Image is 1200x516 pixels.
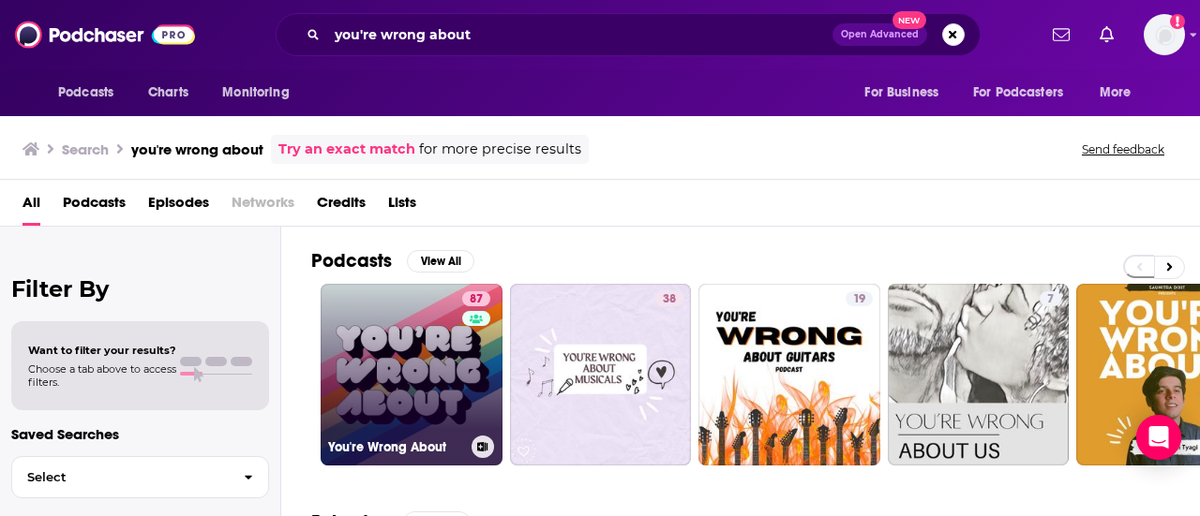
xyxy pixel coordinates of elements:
[12,471,229,483] span: Select
[328,439,464,455] h3: You're Wrong About
[1045,19,1077,51] a: Show notifications dropdown
[45,75,138,111] button: open menu
[388,187,416,226] a: Lists
[470,290,483,309] span: 87
[317,187,366,226] a: Credits
[1076,141,1170,157] button: Send feedback
[327,20,832,50] input: Search podcasts, credits, & more...
[1144,14,1185,55] span: Logged in as hconnor
[1136,415,1181,460] div: Open Intercom Messenger
[892,11,926,29] span: New
[1144,14,1185,55] button: Show profile menu
[655,291,683,306] a: 38
[864,80,938,106] span: For Business
[22,187,40,226] a: All
[419,139,581,160] span: for more precise results
[28,344,176,357] span: Want to filter your results?
[663,290,676,309] span: 38
[311,249,392,273] h2: Podcasts
[510,284,692,465] a: 38
[462,291,490,306] a: 87
[278,139,415,160] a: Try an exact match
[851,75,962,111] button: open menu
[853,290,865,309] span: 19
[58,80,113,106] span: Podcasts
[148,187,209,226] a: Episodes
[698,284,880,465] a: 19
[11,425,269,443] p: Saved Searches
[1170,14,1185,29] svg: Add a profile image
[62,140,109,158] h3: Search
[321,284,502,465] a: 87You're Wrong About
[11,456,269,498] button: Select
[1144,14,1185,55] img: User Profile
[11,275,269,302] h2: Filter By
[131,140,263,158] h3: you're wrong about
[209,75,313,111] button: open menu
[1092,19,1121,51] a: Show notifications dropdown
[1047,290,1054,309] span: 7
[407,250,474,273] button: View All
[888,284,1070,465] a: 7
[136,75,200,111] a: Charts
[222,80,289,106] span: Monitoring
[1040,291,1061,306] a: 7
[63,187,126,226] a: Podcasts
[1087,75,1155,111] button: open menu
[15,17,195,52] img: Podchaser - Follow, Share and Rate Podcasts
[28,362,176,389] span: Choose a tab above to access filters.
[148,80,188,106] span: Charts
[276,13,981,56] div: Search podcasts, credits, & more...
[961,75,1090,111] button: open menu
[973,80,1063,106] span: For Podcasters
[311,249,474,273] a: PodcastsView All
[841,30,919,39] span: Open Advanced
[1100,80,1132,106] span: More
[832,23,927,46] button: Open AdvancedNew
[846,291,873,306] a: 19
[232,187,294,226] span: Networks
